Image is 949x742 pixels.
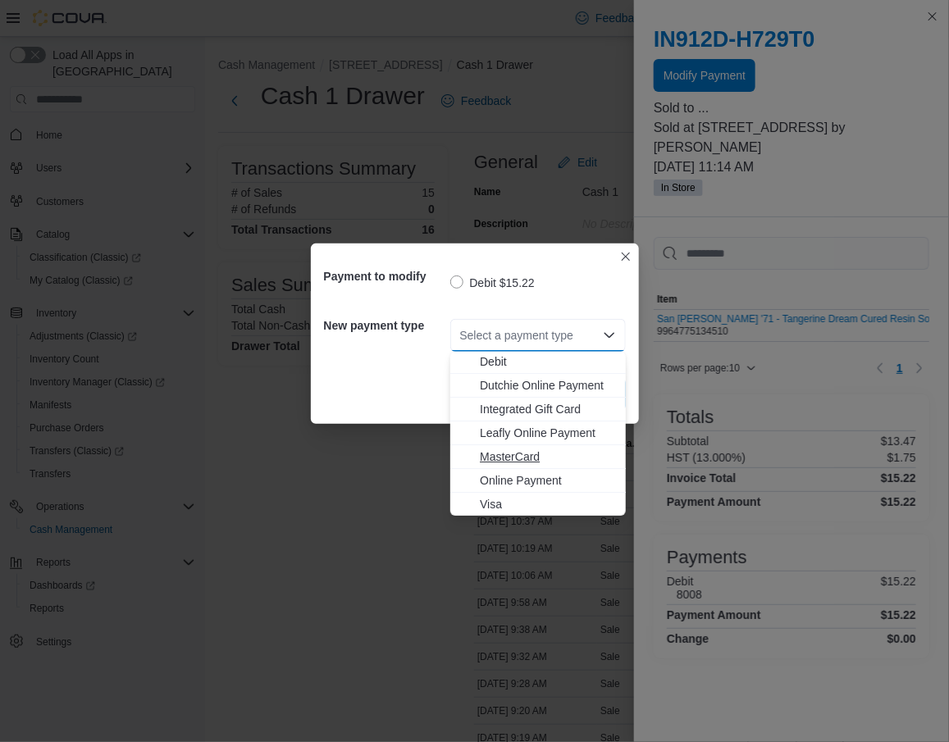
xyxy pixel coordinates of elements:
[460,325,462,345] input: Accessible screen reader label
[480,472,616,489] span: Online Payment
[480,377,616,394] span: Dutchie Online Payment
[450,421,626,445] button: Leafly Online Payment
[450,493,626,517] button: Visa
[616,247,636,266] button: Closes this modal window
[324,309,447,342] h5: New payment type
[603,329,616,342] button: Close list of options
[480,448,616,465] span: MasterCard
[450,445,626,469] button: MasterCard
[480,401,616,417] span: Integrated Gift Card
[480,425,616,441] span: Leafly Online Payment
[480,496,616,512] span: Visa
[450,326,626,517] div: Choose from the following options
[450,350,626,374] button: Debit
[480,353,616,370] span: Debit
[324,260,447,293] h5: Payment to modify
[450,374,626,398] button: Dutchie Online Payment
[450,273,535,293] label: Debit $15.22
[450,469,626,493] button: Online Payment
[450,398,626,421] button: Integrated Gift Card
